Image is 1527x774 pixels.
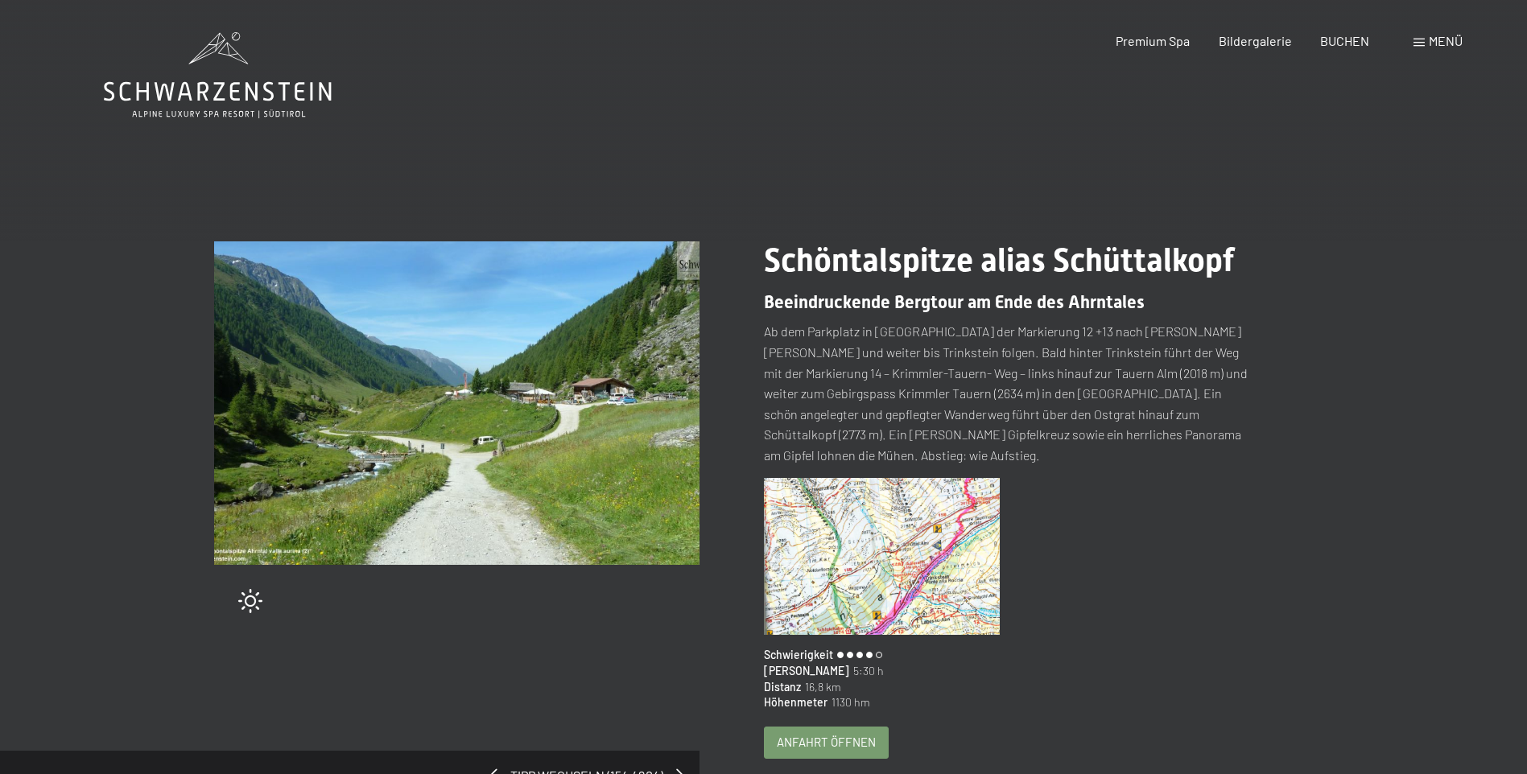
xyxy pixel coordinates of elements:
[764,679,801,695] span: Distanz
[849,663,884,679] span: 5:30 h
[764,647,833,663] span: Schwierigkeit
[777,734,876,751] span: Anfahrt öffnen
[764,663,849,679] span: [PERSON_NAME]
[1429,33,1463,48] span: Menü
[1116,33,1190,48] a: Premium Spa
[214,241,700,565] img: Schöntalspitze alias Schüttalkopf
[764,241,1234,279] span: Schöntalspitze alias Schüttalkopf
[764,321,1249,465] p: Ab dem Parkplatz in [GEOGRAPHIC_DATA] der Markierung 12 +13 nach [PERSON_NAME] [PERSON_NAME] und ...
[764,478,1001,636] img: Schöntalspitze alias Schüttalkopf
[827,694,870,710] span: 1130 hm
[1320,33,1369,48] a: BUCHEN
[764,292,1145,312] span: Beeindruckende Bergtour am Ende des Ahrntales
[801,679,841,695] span: 16,8 km
[1219,33,1292,48] a: Bildergalerie
[764,694,827,710] span: Höhenmeter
